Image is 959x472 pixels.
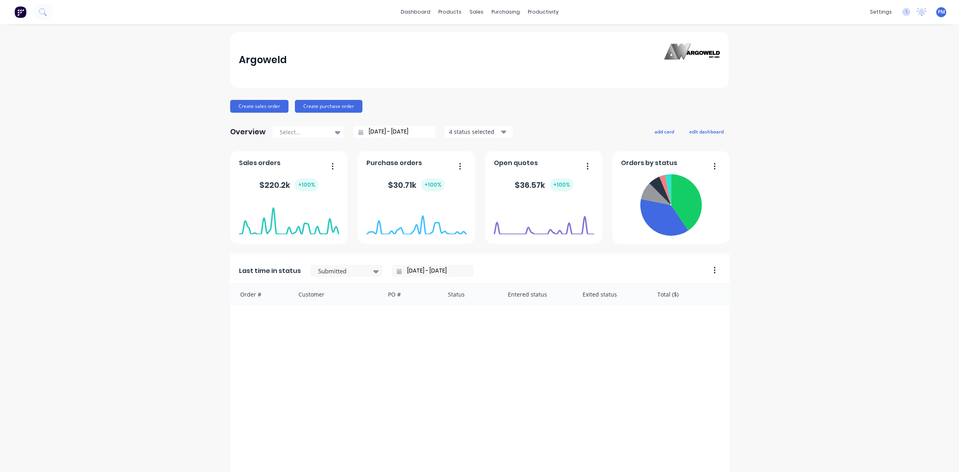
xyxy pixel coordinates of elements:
[449,127,499,136] div: 4 status selected
[524,6,563,18] div: productivity
[515,178,573,191] div: $ 36.57k
[445,126,513,138] button: 4 status selected
[649,284,729,305] div: Total ($)
[290,284,380,305] div: Customer
[239,266,301,276] span: Last time in status
[239,158,281,168] span: Sales orders
[684,126,729,137] button: edit dashboard
[938,8,945,16] span: PM
[500,284,575,305] div: Entered status
[487,6,524,18] div: purchasing
[366,158,422,168] span: Purchase orders
[295,178,318,191] div: + 100 %
[575,284,649,305] div: Exited status
[14,6,26,18] img: Factory
[230,100,288,113] button: Create sales order
[388,178,445,191] div: $ 30.71k
[550,178,573,191] div: + 100 %
[494,158,538,168] span: Open quotes
[397,6,434,18] a: dashboard
[866,6,896,18] div: settings
[434,6,466,18] div: products
[380,284,440,305] div: PO #
[230,124,266,140] div: Overview
[259,178,318,191] div: $ 220.2k
[421,178,445,191] div: + 100 %
[295,100,362,113] button: Create purchase order
[621,158,677,168] span: Orders by status
[649,126,679,137] button: add card
[239,52,287,68] div: Argoweld
[664,44,720,77] img: Argoweld
[231,284,290,305] div: Order #
[466,6,487,18] div: sales
[440,284,500,305] div: Status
